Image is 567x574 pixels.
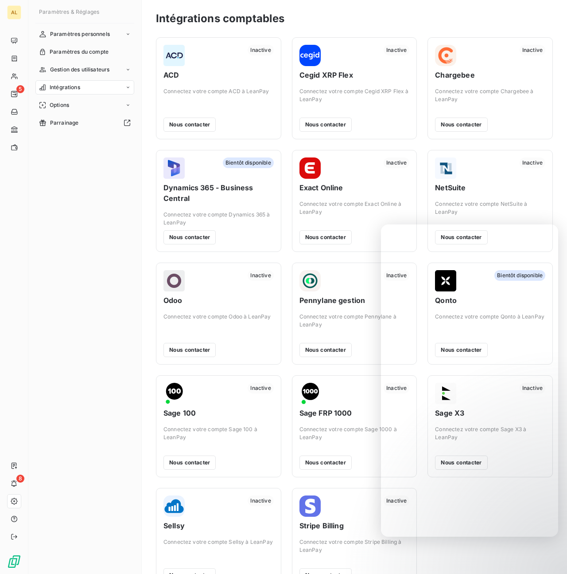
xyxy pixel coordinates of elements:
[16,475,24,483] span: 8
[299,538,410,554] span: Connectez votre compte Stripe Billing à LeanPay
[39,8,99,15] span: Paramètres & Réglages
[435,118,487,132] button: Nous contacter
[299,118,352,132] button: Nous contacter
[248,270,273,281] span: Inactive
[163,45,185,66] img: ACD logo
[163,408,274,418] span: Sage 100
[299,520,410,531] span: Stripe Billing
[435,200,545,216] span: Connectez votre compte NetSuite à LeanPay
[299,343,352,357] button: Nous contacter
[299,383,321,404] img: Sage FRP 1000 logo
[520,45,545,55] span: Inactive
[435,45,456,66] img: Chargebee logo
[299,70,410,80] span: Cegid XRP Flex
[248,383,273,393] span: Inactive
[163,230,216,244] button: Nous contacter
[163,520,274,531] span: Sellsy
[163,313,274,321] span: Connectez votre compte Odoo à LeanPay
[7,5,21,20] div: AL
[299,456,352,470] button: Nous contacter
[299,157,321,179] img: Exact Online logo
[384,45,409,55] span: Inactive
[7,554,21,569] img: Logo LeanPay
[156,11,284,27] h3: Intégrations comptables
[299,45,321,66] img: Cegid XRP Flex logo
[299,425,410,441] span: Connectez votre compte Sage 1000 à LeanPay
[163,157,185,179] img: Dynamics 365 - Business Central logo
[163,383,185,404] img: Sage 100 logo
[299,87,410,103] span: Connectez votre compte Cegid XRP Flex à LeanPay
[248,45,273,55] span: Inactive
[35,116,134,130] a: Parrainage
[299,408,410,418] span: Sage FRP 1000
[299,495,321,517] img: Stripe Billing logo
[248,495,273,506] span: Inactive
[163,118,216,132] button: Nous contacter
[50,119,79,127] span: Parrainage
[435,182,545,193] span: NetSuite
[163,270,185,291] img: Odoo logo
[163,495,185,517] img: Sellsy logo
[163,538,274,546] span: Connectez votre compte Sellsy à LeanPay
[35,45,134,59] a: Paramètres du compte
[520,157,545,168] span: Inactive
[435,70,545,80] span: Chargebee
[381,224,558,537] iframe: Intercom live chat
[299,295,410,306] span: Pennylane gestion
[163,211,274,227] span: Connectez votre compte Dynamics 365 à LeanPay
[299,182,410,193] span: Exact Online
[163,456,216,470] button: Nous contacter
[537,544,558,565] iframe: Intercom live chat
[299,200,410,216] span: Connectez votre compte Exact Online à LeanPay
[435,87,545,103] span: Connectez votre compte Chargebee à LeanPay
[50,66,110,74] span: Gestion des utilisateurs
[50,101,69,109] span: Options
[384,157,409,168] span: Inactive
[50,83,80,91] span: Intégrations
[435,157,456,179] img: NetSuite logo
[163,70,274,80] span: ACD
[50,48,109,56] span: Paramètres du compte
[50,30,110,38] span: Paramètres personnels
[163,425,274,441] span: Connectez votre compte Sage 100 à LeanPay
[299,230,352,244] button: Nous contacter
[299,270,321,291] img: Pennylane gestion logo
[163,182,274,204] span: Dynamics 365 - Business Central
[163,87,274,95] span: Connectez votre compte ACD à LeanPay
[16,85,24,93] span: 5
[223,157,274,168] span: Bientôt disponible
[299,313,410,329] span: Connectez votre compte Pennylane à LeanPay
[163,295,274,306] span: Odoo
[163,343,216,357] button: Nous contacter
